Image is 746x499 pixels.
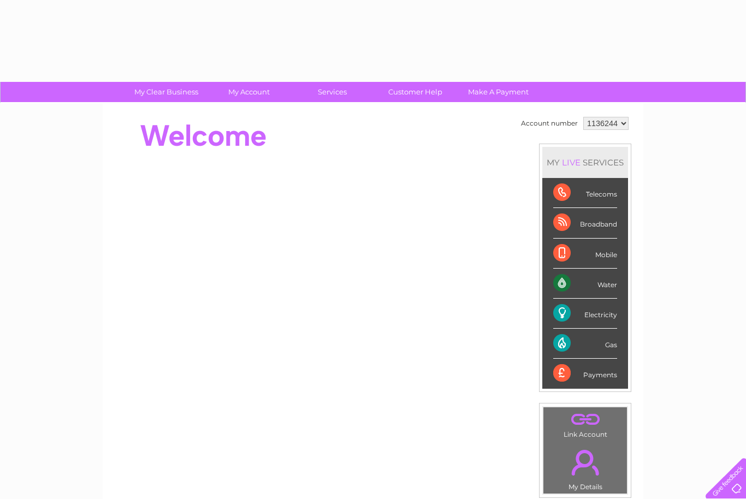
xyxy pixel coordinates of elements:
[553,269,617,299] div: Water
[287,82,377,102] a: Services
[370,82,460,102] a: Customer Help
[204,82,294,102] a: My Account
[121,82,211,102] a: My Clear Business
[560,157,583,168] div: LIVE
[546,443,624,482] a: .
[553,329,617,359] div: Gas
[553,239,617,269] div: Mobile
[453,82,543,102] a: Make A Payment
[553,178,617,208] div: Telecoms
[553,208,617,238] div: Broadband
[543,441,627,494] td: My Details
[546,410,624,429] a: .
[542,147,628,178] div: MY SERVICES
[543,407,627,441] td: Link Account
[553,299,617,329] div: Electricity
[553,359,617,388] div: Payments
[518,114,581,133] td: Account number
